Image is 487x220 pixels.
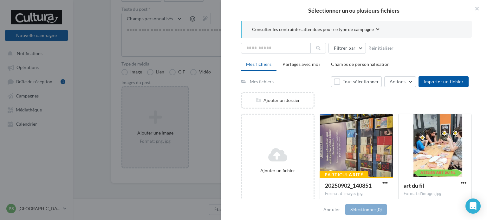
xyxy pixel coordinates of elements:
h2: Sélectionner un ou plusieurs fichiers [231,8,477,13]
button: Annuler [321,206,343,213]
button: Réinitialiser [366,44,396,52]
span: Champs de personnalisation [331,61,390,67]
div: Format d'image: jpg [404,191,466,197]
div: Mes fichiers [250,79,274,85]
span: Partagés avec moi [282,61,320,67]
span: Consulter les contraintes attendues pour ce type de campagne [252,26,374,33]
button: Sélectionner(0) [345,204,387,215]
button: Filtrer par [328,43,366,53]
div: Ajouter un dossier [242,97,314,104]
span: art du fil [404,182,424,189]
button: Importer un fichier [419,76,469,87]
div: Particularité [320,171,368,178]
div: Open Intercom Messenger [465,198,481,214]
button: Actions [384,76,416,87]
span: Mes fichiers [246,61,271,67]
div: Ajouter un fichier [244,167,311,174]
span: 20250902_140851 [325,182,372,189]
span: (0) [376,207,382,212]
button: Tout sélectionner [331,76,382,87]
div: Format d'image: jpg [325,191,388,197]
button: Consulter les contraintes attendues pour ce type de campagne [252,26,380,34]
span: Actions [390,79,406,84]
span: Importer un fichier [424,79,464,84]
